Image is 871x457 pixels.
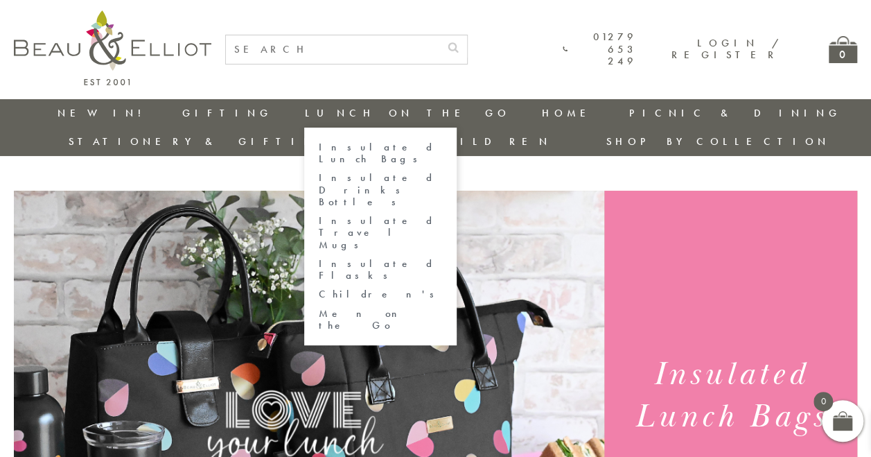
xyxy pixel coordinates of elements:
[69,135,328,148] a: Stationery & Gifting
[58,106,150,120] a: New in!
[617,354,845,438] h1: Insulated Lunch Bags
[629,106,841,120] a: Picnic & Dining
[318,288,443,300] a: Children's
[563,31,637,67] a: 01279 653 249
[671,36,780,62] a: Login / Register
[813,392,833,411] span: 0
[14,10,211,85] img: logo
[829,36,857,63] a: 0
[226,35,439,64] input: SEARCH
[182,106,272,120] a: Gifting
[318,215,443,251] a: Insulated Travel Mugs
[318,258,443,282] a: Insulated Flasks
[318,141,443,166] a: Insulated Lunch Bags
[318,172,443,208] a: Insulated Drinks Bottles
[606,135,830,148] a: Shop by collection
[542,106,597,120] a: Home
[304,106,509,120] a: Lunch On The Go
[383,135,552,148] a: For Children
[318,308,443,332] a: Men on the Go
